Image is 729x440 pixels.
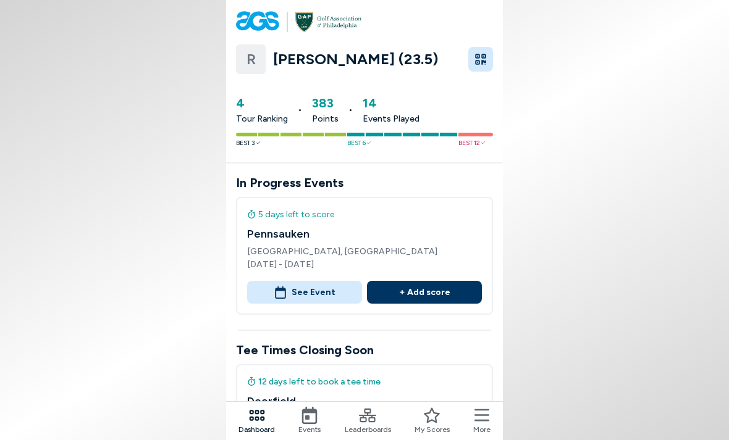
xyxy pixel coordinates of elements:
span: • [298,103,302,116]
button: See Event [247,281,362,304]
span: Best 6 [347,138,371,147]
a: Leaderboards [345,407,391,435]
span: Leaderboards [345,424,391,435]
span: Dashboard [238,424,275,435]
a: [PERSON_NAME] (23.5) [273,51,461,68]
span: More [473,424,491,435]
h3: In Progress Events [236,173,493,192]
span: R [247,48,256,70]
a: My Scores [415,407,450,435]
h3: Tee Times Closing Soon [236,341,493,359]
div: 12 days left to book a tee time [247,375,473,388]
span: • [348,103,353,116]
span: [DATE] - [DATE] [247,258,482,271]
img: logo [295,12,361,32]
span: Points [312,112,339,125]
button: + Add score [367,281,482,304]
a: R [236,44,266,74]
a: Dashboard [238,407,275,435]
h4: Pennsauken [247,226,482,243]
button: More [473,407,491,435]
a: Events [298,407,321,435]
span: 383 [312,94,339,112]
span: My Scores [415,424,450,435]
span: Events Played [363,112,419,125]
span: [GEOGRAPHIC_DATA], [GEOGRAPHIC_DATA] [247,245,482,258]
span: Best 12 [458,138,485,147]
span: Tour Ranking [236,112,288,125]
span: 14 [363,94,419,112]
span: 4 [236,94,288,112]
div: 5 days left to score [247,208,482,221]
span: Best 3 [236,138,260,147]
h4: Deerfield [247,393,473,410]
span: Events [298,424,321,435]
